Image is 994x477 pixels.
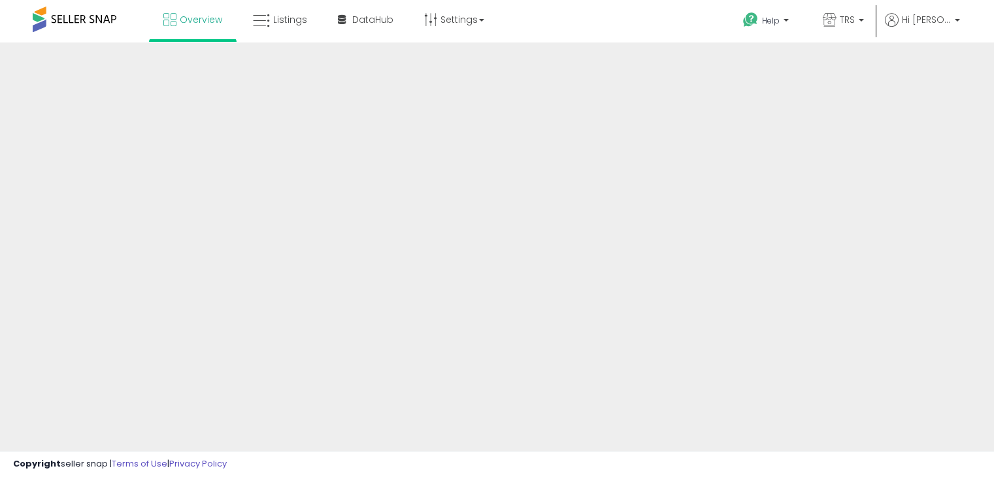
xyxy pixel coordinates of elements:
a: Hi [PERSON_NAME] [885,13,960,42]
span: Listings [273,13,307,26]
strong: Copyright [13,457,61,470]
i: Get Help [742,12,759,28]
a: Help [733,2,802,42]
span: TRS [840,13,855,26]
a: Terms of Use [112,457,167,470]
span: Overview [180,13,222,26]
div: seller snap | | [13,458,227,470]
a: Privacy Policy [169,457,227,470]
span: DataHub [352,13,393,26]
span: Hi [PERSON_NAME] [902,13,951,26]
span: Help [762,15,780,26]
